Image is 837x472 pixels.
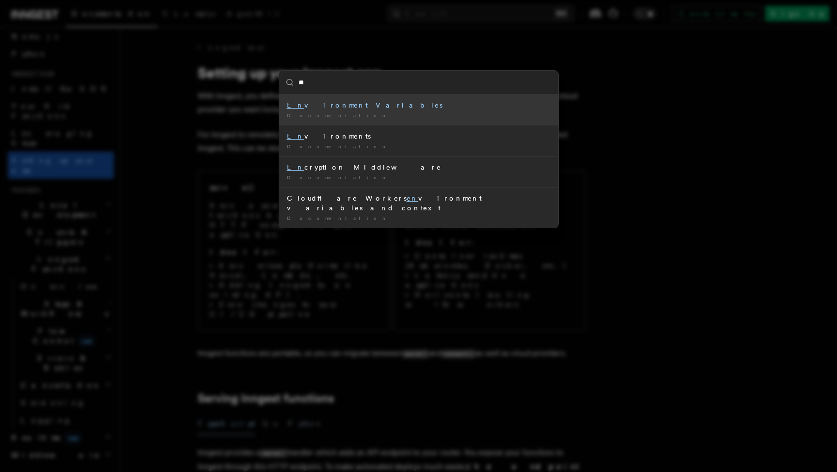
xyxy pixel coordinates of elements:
mark: En [287,101,304,109]
mark: En [287,132,304,140]
mark: En [287,163,304,171]
div: vironments [287,131,551,141]
div: Cloudflare Workers vironment variables and context [287,193,551,213]
span: Documentation [287,143,389,149]
div: vironment Variables [287,100,551,110]
span: Documentation [287,112,389,118]
span: Documentation [287,215,389,221]
div: cryption Middleware [287,162,551,172]
mark: en [407,194,418,202]
span: Documentation [287,174,389,180]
